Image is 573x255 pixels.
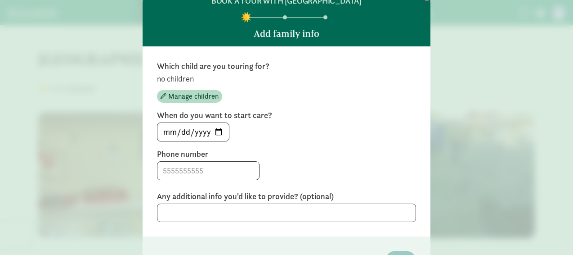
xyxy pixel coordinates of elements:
label: When do you want to start care? [157,110,416,121]
label: Which child are you touring for? [157,61,416,72]
button: Manage children [157,90,222,103]
input: 5555555555 [157,162,259,180]
span: Manage children [168,91,219,102]
label: Phone number [157,149,416,159]
h5: Add family info [254,28,319,39]
p: no children [157,73,416,84]
label: Any additional info you'd like to provide? (optional) [157,191,416,202]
